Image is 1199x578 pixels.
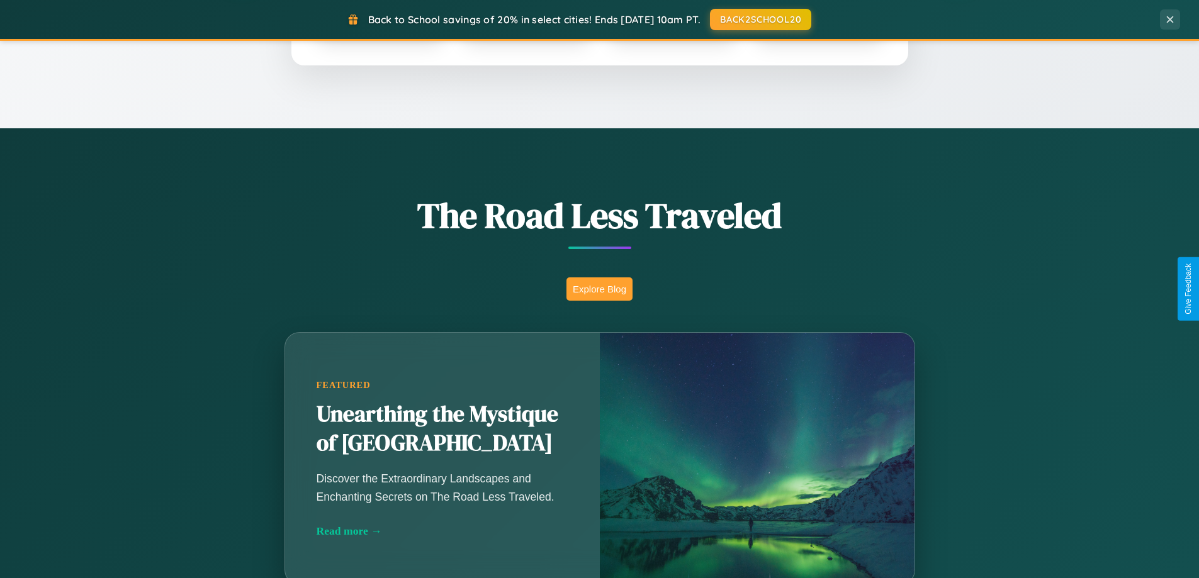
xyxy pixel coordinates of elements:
[317,525,568,538] div: Read more →
[317,380,568,391] div: Featured
[317,400,568,458] h2: Unearthing the Mystique of [GEOGRAPHIC_DATA]
[368,13,701,26] span: Back to School savings of 20% in select cities! Ends [DATE] 10am PT.
[710,9,811,30] button: BACK2SCHOOL20
[317,470,568,505] p: Discover the Extraordinary Landscapes and Enchanting Secrets on The Road Less Traveled.
[1184,264,1193,314] div: Give Feedback
[566,277,633,301] button: Explore Blog
[222,191,977,240] h1: The Road Less Traveled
